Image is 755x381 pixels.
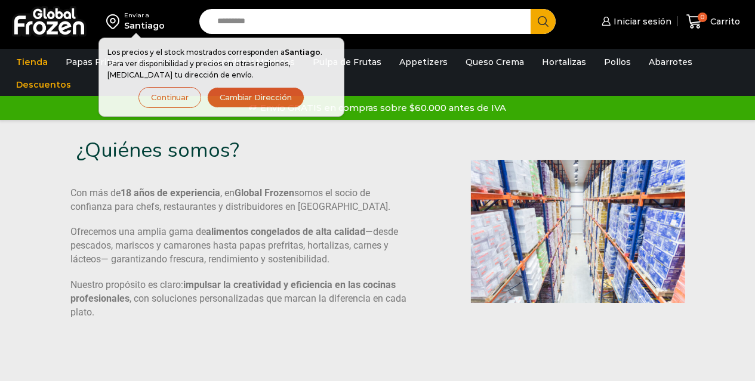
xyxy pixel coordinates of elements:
img: address-field-icon.svg [106,11,124,32]
b: 18 años de experiencia [121,187,220,199]
a: Abarrotes [643,51,698,73]
span: Carrito [707,16,740,27]
button: Continuar [138,87,201,108]
p: Los precios y el stock mostrados corresponden a . Para ver disponibilidad y precios en otras regi... [107,47,335,81]
b: Global Frozen [235,187,294,199]
b: alimentos congelados de alta calidad [206,226,365,237]
strong: Santiago [285,48,321,57]
div: Enviar a [124,11,165,20]
button: Cambiar Dirección [207,87,304,108]
span: 0 [698,13,707,22]
a: Papas Fritas [60,51,126,73]
a: 0 Carrito [683,8,743,36]
a: Pulpa de Frutas [307,51,387,73]
a: Iniciar sesión [599,10,671,33]
a: Tienda [10,51,54,73]
a: Pollos [598,51,637,73]
span: Iniciar sesión [611,16,671,27]
h3: ¿Quiénes somos? [76,138,365,163]
div: Santiago [124,20,165,32]
a: Hortalizas [536,51,592,73]
p: Ofrecemos una amplia gama de —desde pescados, mariscos y camarones hasta papas prefritas, hortali... [70,225,409,267]
button: Search button [531,9,556,34]
a: Descuentos [10,73,77,96]
a: Appetizers [393,51,454,73]
a: Queso Crema [460,51,530,73]
b: impulsar la creatividad y eficiencia en las cocinas profesionales [70,279,396,304]
p: Nuestro propósito es claro: , con soluciones personalizadas que marcan la diferencia en cada plato. [70,278,409,320]
p: Con más de , en somos el socio de confianza para chefs, restaurantes y distribuidores en [GEOGRAP... [70,187,409,214]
